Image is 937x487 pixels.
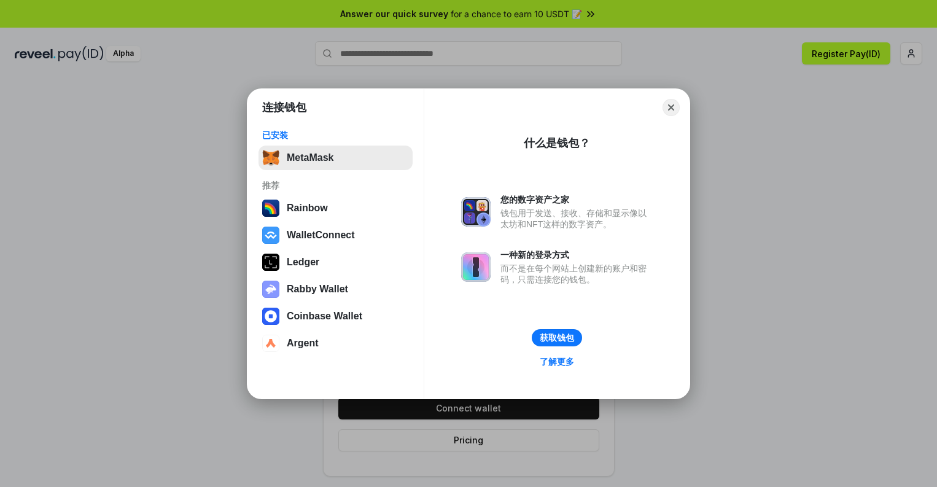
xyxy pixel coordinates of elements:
button: Coinbase Wallet [259,304,413,329]
button: Close [663,99,680,116]
button: Rabby Wallet [259,277,413,302]
button: WalletConnect [259,223,413,247]
img: svg+xml,%3Csvg%20xmlns%3D%22http%3A%2F%2Fwww.w3.org%2F2000%2Fsvg%22%20fill%3D%22none%22%20viewBox... [461,197,491,227]
div: 已安装 [262,130,409,141]
div: 了解更多 [540,356,574,367]
img: svg+xml,%3Csvg%20width%3D%22120%22%20height%3D%22120%22%20viewBox%3D%220%200%20120%20120%22%20fil... [262,200,279,217]
a: 了解更多 [532,354,581,370]
img: svg+xml,%3Csvg%20xmlns%3D%22http%3A%2F%2Fwww.w3.org%2F2000%2Fsvg%22%20fill%3D%22none%22%20viewBox... [262,281,279,298]
div: 您的数字资产之家 [500,194,653,205]
div: 推荐 [262,180,409,191]
img: svg+xml,%3Csvg%20width%3D%2228%22%20height%3D%2228%22%20viewBox%3D%220%200%2028%2028%22%20fill%3D... [262,335,279,352]
div: MetaMask [287,152,333,163]
div: WalletConnect [287,230,355,241]
div: Rabby Wallet [287,284,348,295]
div: 获取钱包 [540,332,574,343]
button: Ledger [259,250,413,275]
button: Rainbow [259,196,413,220]
div: Argent [287,338,319,349]
div: Ledger [287,257,319,268]
div: Rainbow [287,203,328,214]
img: svg+xml,%3Csvg%20width%3D%2228%22%20height%3D%2228%22%20viewBox%3D%220%200%2028%2028%22%20fill%3D... [262,308,279,325]
img: svg+xml,%3Csvg%20xmlns%3D%22http%3A%2F%2Fwww.w3.org%2F2000%2Fsvg%22%20width%3D%2228%22%20height%3... [262,254,279,271]
button: Argent [259,331,413,356]
div: 一种新的登录方式 [500,249,653,260]
div: 而不是在每个网站上创建新的账户和密码，只需连接您的钱包。 [500,263,653,285]
button: 获取钱包 [532,329,582,346]
img: svg+xml,%3Csvg%20fill%3D%22none%22%20height%3D%2233%22%20viewBox%3D%220%200%2035%2033%22%20width%... [262,149,279,166]
img: svg+xml,%3Csvg%20width%3D%2228%22%20height%3D%2228%22%20viewBox%3D%220%200%2028%2028%22%20fill%3D... [262,227,279,244]
h1: 连接钱包 [262,100,306,115]
div: 钱包用于发送、接收、存储和显示像以太坊和NFT这样的数字资产。 [500,208,653,230]
img: svg+xml,%3Csvg%20xmlns%3D%22http%3A%2F%2Fwww.w3.org%2F2000%2Fsvg%22%20fill%3D%22none%22%20viewBox... [461,252,491,282]
button: MetaMask [259,146,413,170]
div: Coinbase Wallet [287,311,362,322]
div: 什么是钱包？ [524,136,590,150]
